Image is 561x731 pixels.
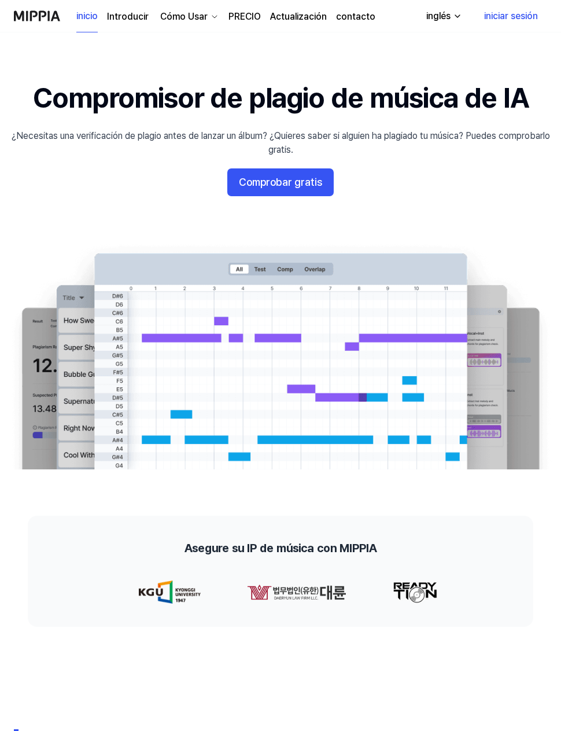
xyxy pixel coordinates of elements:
img: logotipo del socio-3 [453,581,489,604]
img: logotipo de socio-0 [108,581,169,604]
img: logotipo de socio-1 [216,581,315,604]
a: PRECIO [228,10,261,24]
button: Cómo Usar [158,10,219,24]
div: Cómo Usar [158,10,210,24]
a: inicio [76,1,98,32]
a: Introducir [107,10,149,24]
div: inglés [424,9,453,23]
button: Comprobar gratis [227,168,334,196]
h2: Asegure su IP de música con MIPPIA [184,539,377,557]
a: Actualización [270,10,327,24]
img: logotipo del socio-2 [361,581,407,604]
button: inglés [417,5,469,28]
a: contacto [336,10,375,24]
h1: Compromisor de plagio de música de IA [33,79,528,117]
